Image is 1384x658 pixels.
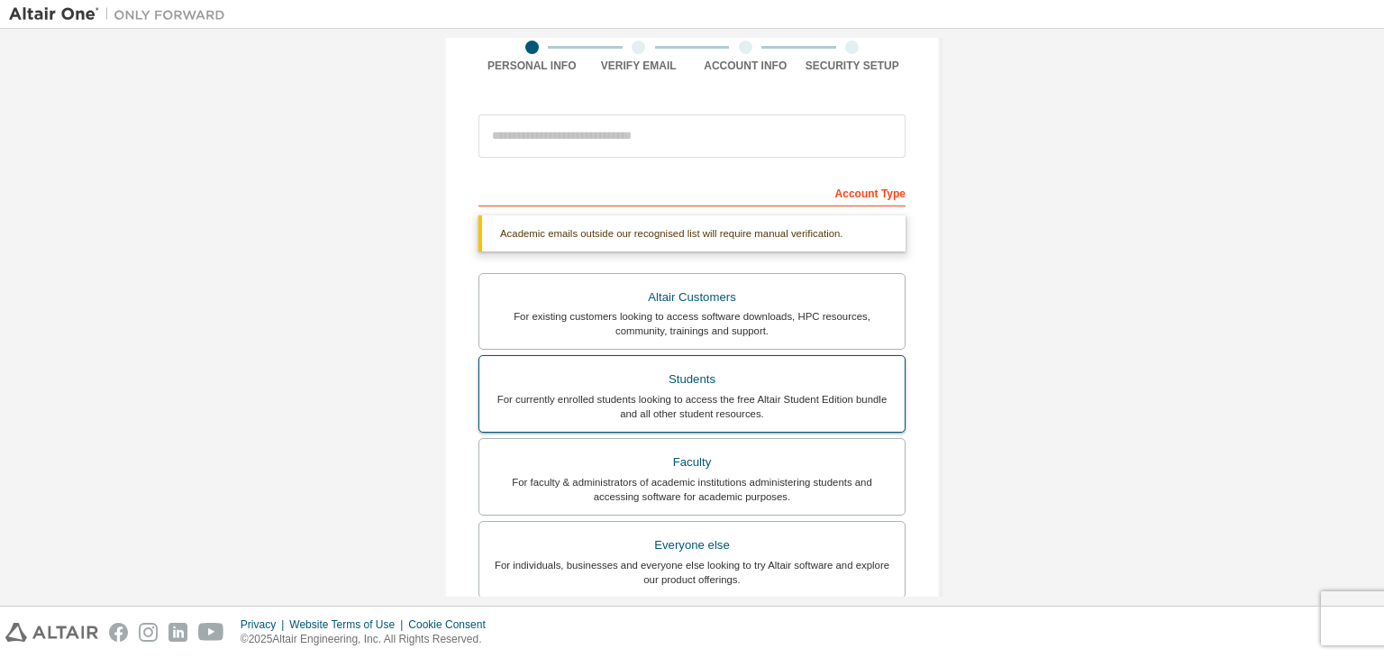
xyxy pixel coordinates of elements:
[490,309,894,338] div: For existing customers looking to access software downloads, HPC resources, community, trainings ...
[168,623,187,642] img: linkedin.svg
[198,623,224,642] img: youtube.svg
[490,533,894,558] div: Everyone else
[9,5,234,23] img: Altair One
[692,59,799,73] div: Account Info
[241,617,289,632] div: Privacy
[408,617,496,632] div: Cookie Consent
[109,623,128,642] img: facebook.svg
[490,475,894,504] div: For faculty & administrators of academic institutions administering students and accessing softwa...
[490,558,894,587] div: For individuals, businesses and everyone else looking to try Altair software and explore our prod...
[490,367,894,392] div: Students
[241,632,496,647] p: © 2025 Altair Engineering, Inc. All Rights Reserved.
[490,392,894,421] div: For currently enrolled students looking to access the free Altair Student Edition bundle and all ...
[799,59,906,73] div: Security Setup
[139,623,158,642] img: instagram.svg
[478,59,586,73] div: Personal Info
[478,215,906,251] div: Academic emails outside our recognised list will require manual verification.
[478,178,906,206] div: Account Type
[490,285,894,310] div: Altair Customers
[5,623,98,642] img: altair_logo.svg
[586,59,693,73] div: Verify Email
[289,617,408,632] div: Website Terms of Use
[490,450,894,475] div: Faculty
